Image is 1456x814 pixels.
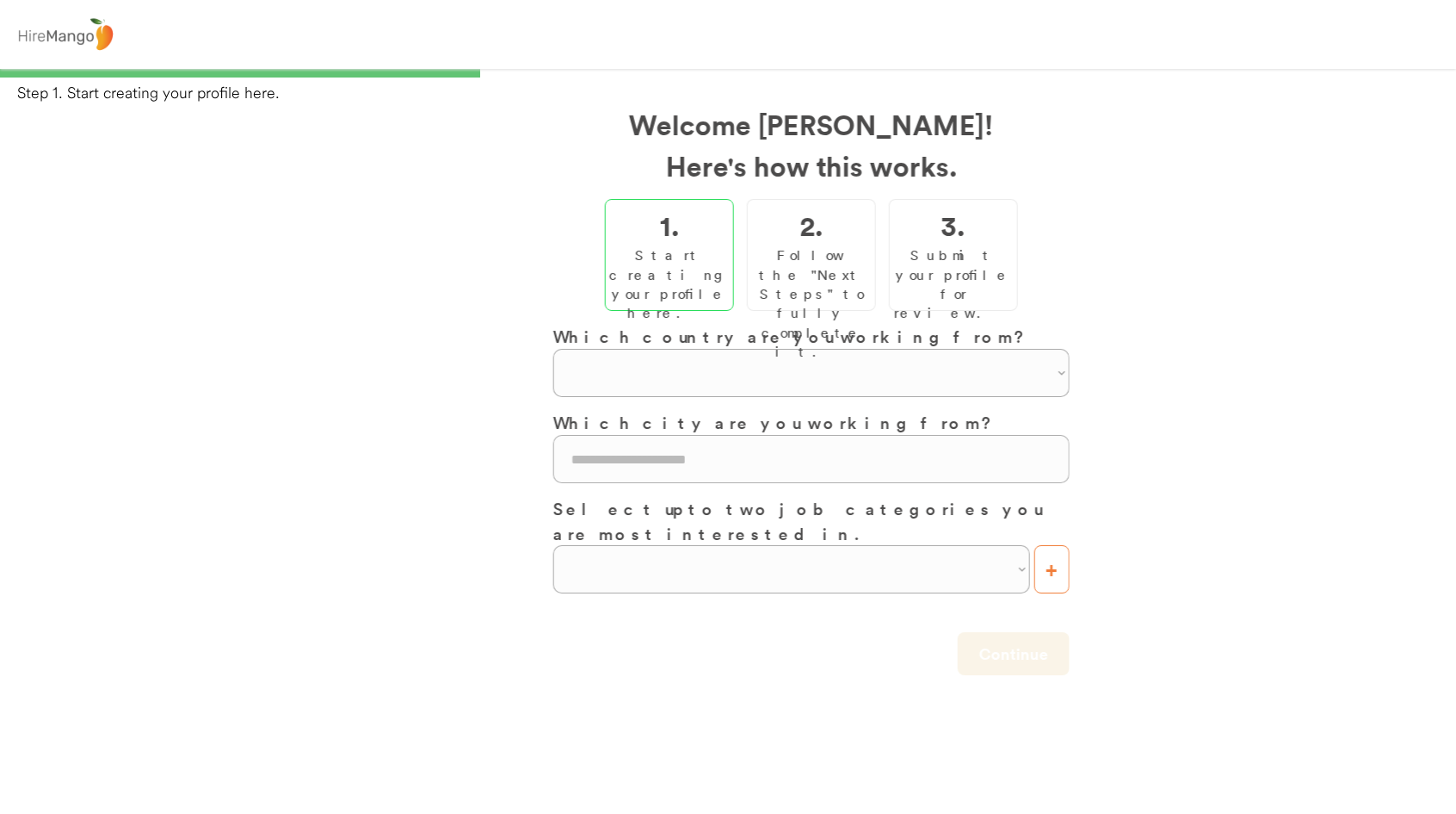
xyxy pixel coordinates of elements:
img: logo%20-%20hiremango%20gray.png [13,15,118,55]
div: Step 1. Start creating your profile here. [17,82,1456,103]
h2: 2. [799,204,823,245]
div: Follow the "Next Steps" to fully complete it. [752,245,871,361]
h2: Welcome [PERSON_NAME]! Here's how this works. [553,103,1070,186]
div: 33% [3,69,1453,78]
h2: 3. [941,204,966,245]
div: Start creating your profile here. [609,245,730,323]
h3: Which city are you working from? [553,410,1070,435]
h3: Which country are you working from? [553,324,1070,349]
button: Continue [958,632,1070,675]
h2: 1. [659,204,679,245]
button: + [1034,545,1070,593]
h3: Select up to two job categories you are most interested in. [553,496,1070,545]
div: Submit your profile for review. [894,245,1013,323]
